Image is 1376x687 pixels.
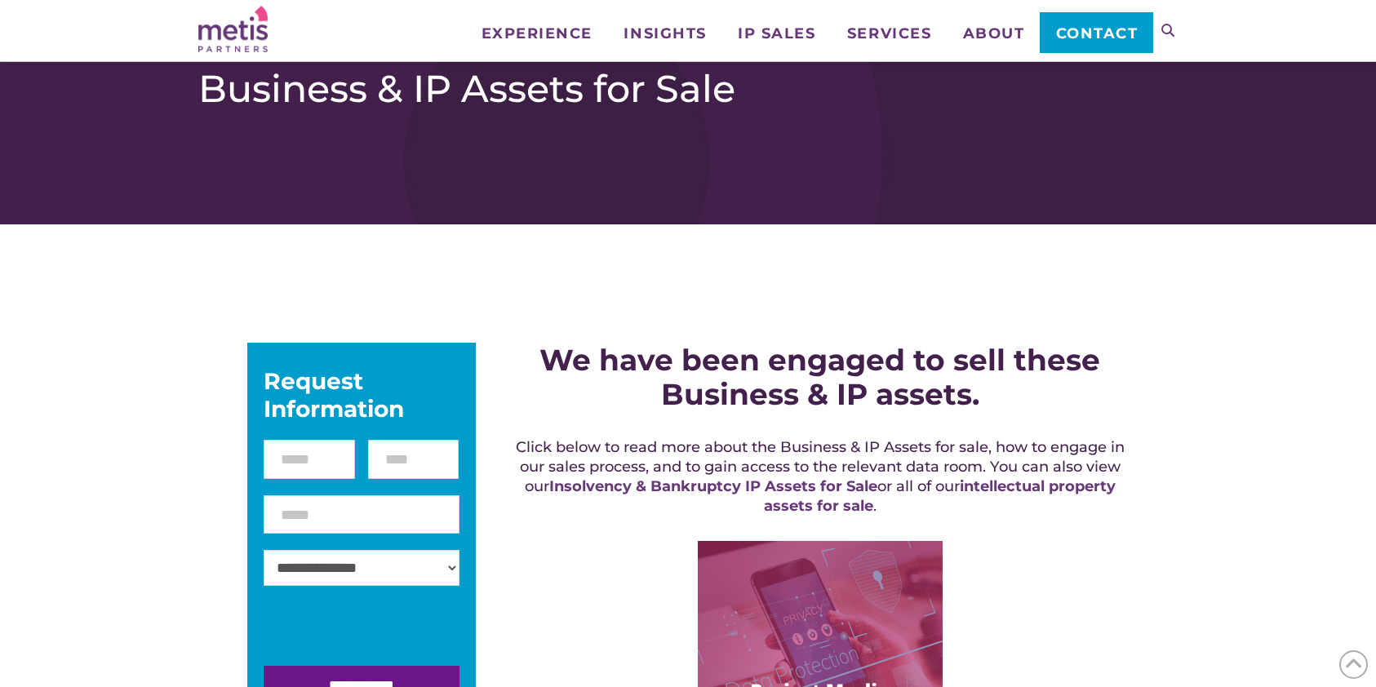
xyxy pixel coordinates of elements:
span: IP Sales [738,26,815,41]
h1: Business & IP Assets for Sale [198,66,1178,112]
span: Experience [482,26,593,41]
span: About [963,26,1025,41]
span: Contact [1056,26,1139,41]
span: Insights [624,26,706,41]
a: intellectual property assets for sale [764,477,1116,515]
span: Services [847,26,931,41]
a: Insolvency & Bankruptcy IP Assets for Sale [549,477,877,495]
a: Contact [1040,12,1153,53]
h5: Click below to read more about the Business & IP Assets for sale, how to engage in our sales proc... [512,437,1129,516]
div: Request Information [264,367,459,423]
iframe: reCAPTCHA [264,602,512,666]
img: Metis Partners [198,6,268,52]
span: Back to Top [1339,650,1368,679]
strong: We have been engaged to sell these Business & IP assets. [539,342,1100,412]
